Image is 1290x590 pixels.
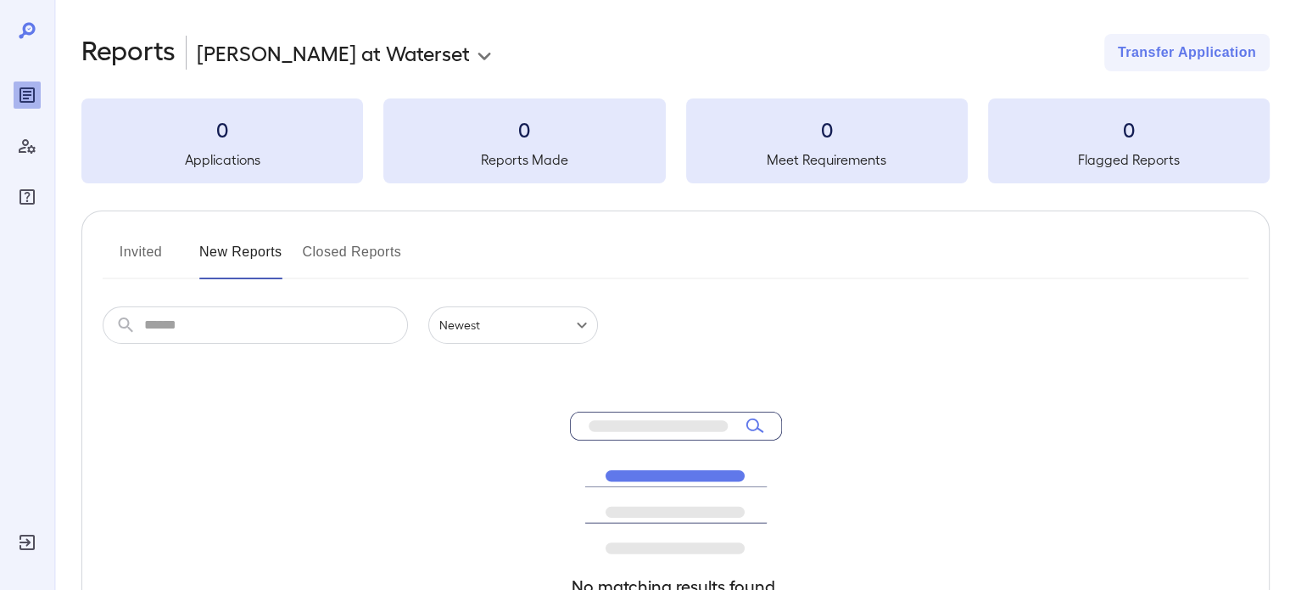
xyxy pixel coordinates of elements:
[14,183,41,211] div: FAQ
[199,239,282,279] button: New Reports
[81,115,363,143] h3: 0
[428,306,598,344] div: Newest
[103,239,179,279] button: Invited
[81,34,176,71] h2: Reports
[686,149,968,170] h5: Meet Requirements
[988,115,1270,143] h3: 0
[14,81,41,109] div: Reports
[1104,34,1270,71] button: Transfer Application
[988,149,1270,170] h5: Flagged Reports
[197,39,470,66] p: [PERSON_NAME] at Waterset
[686,115,968,143] h3: 0
[383,149,665,170] h5: Reports Made
[81,149,363,170] h5: Applications
[14,529,41,556] div: Log Out
[383,115,665,143] h3: 0
[303,239,402,279] button: Closed Reports
[81,98,1270,183] summary: 0Applications0Reports Made0Meet Requirements0Flagged Reports
[14,132,41,160] div: Manage Users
